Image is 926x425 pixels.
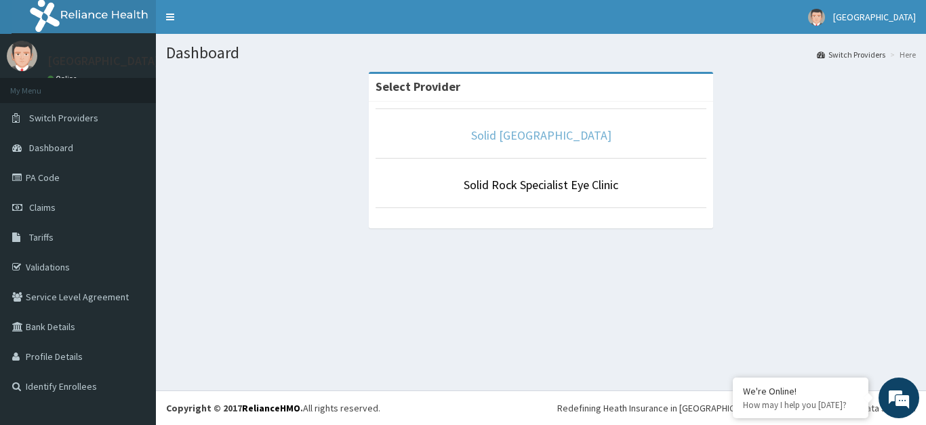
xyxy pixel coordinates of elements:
span: Switch Providers [29,112,98,124]
footer: All rights reserved. [156,390,926,425]
span: Dashboard [29,142,73,154]
p: [GEOGRAPHIC_DATA] [47,55,159,67]
a: Solid [GEOGRAPHIC_DATA] [471,127,611,143]
a: Switch Providers [817,49,885,60]
div: We're Online! [743,385,858,397]
span: [GEOGRAPHIC_DATA] [833,11,916,23]
span: Claims [29,201,56,214]
a: Online [47,74,80,83]
p: How may I help you today? [743,399,858,411]
li: Here [887,49,916,60]
img: User Image [7,41,37,71]
strong: Select Provider [376,79,460,94]
a: Solid Rock Specialist Eye Clinic [464,177,618,193]
img: User Image [808,9,825,26]
strong: Copyright © 2017 . [166,402,303,414]
h1: Dashboard [166,44,916,62]
a: RelianceHMO [242,402,300,414]
div: Redefining Heath Insurance in [GEOGRAPHIC_DATA] using Telemedicine and Data Science! [557,401,916,415]
span: Tariffs [29,231,54,243]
